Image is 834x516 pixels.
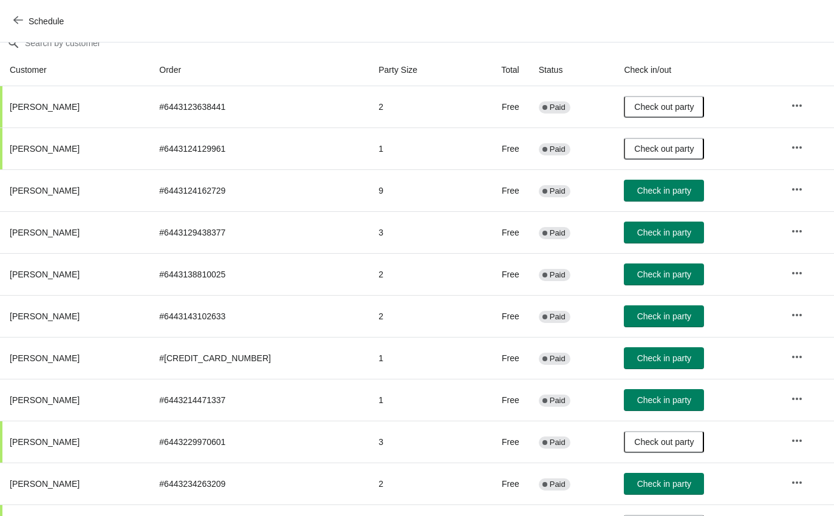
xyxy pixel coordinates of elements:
td: Free [467,463,529,504]
span: Schedule [29,16,64,26]
span: Paid [550,354,566,364]
button: Check out party [624,96,704,118]
button: Check out party [624,138,704,160]
th: Status [529,54,615,86]
td: 3 [369,211,466,253]
td: 2 [369,463,466,504]
td: # 6443138810025 [149,253,369,295]
td: 9 [369,169,466,211]
span: [PERSON_NAME] [10,270,80,279]
td: Free [467,127,529,169]
td: Free [467,211,529,253]
td: 2 [369,295,466,337]
th: Check in/out [614,54,781,86]
td: # 6443214471337 [149,379,369,421]
td: # 6443143102633 [149,295,369,337]
button: Check in party [624,180,704,202]
th: Total [467,54,529,86]
button: Check out party [624,431,704,453]
span: Paid [550,228,566,238]
td: # 6443123638441 [149,86,369,127]
span: [PERSON_NAME] [10,437,80,447]
span: Paid [550,480,566,489]
td: # 6443229970601 [149,421,369,463]
span: Check out party [634,144,694,154]
span: Check in party [637,270,691,279]
button: Check in party [624,473,704,495]
span: Check out party [634,437,694,447]
td: Free [467,421,529,463]
span: [PERSON_NAME] [10,102,80,112]
span: Paid [550,312,566,322]
span: [PERSON_NAME] [10,311,80,321]
button: Check in party [624,222,704,243]
span: Check out party [634,102,694,112]
span: [PERSON_NAME] [10,186,80,195]
span: [PERSON_NAME] [10,228,80,237]
td: 3 [369,421,466,463]
button: Check in party [624,347,704,369]
span: Paid [550,144,566,154]
span: Paid [550,103,566,112]
td: 2 [369,86,466,127]
span: Paid [550,186,566,196]
td: 1 [369,127,466,169]
td: 2 [369,253,466,295]
span: [PERSON_NAME] [10,479,80,489]
td: # 6443129438377 [149,211,369,253]
span: Check in party [637,311,691,321]
span: [PERSON_NAME] [10,144,80,154]
td: # 6443124162729 [149,169,369,211]
span: Paid [550,396,566,406]
button: Check in party [624,389,704,411]
span: Check in party [637,186,691,195]
td: # 6443124129961 [149,127,369,169]
th: Party Size [369,54,466,86]
span: [PERSON_NAME] [10,353,80,363]
td: Free [467,295,529,337]
td: Free [467,337,529,379]
th: Order [149,54,369,86]
button: Schedule [6,10,73,32]
input: Search by customer [24,32,834,54]
td: Free [467,379,529,421]
span: Check in party [637,479,691,489]
button: Check in party [624,305,704,327]
span: Check in party [637,395,691,405]
button: Check in party [624,263,704,285]
td: Free [467,86,529,127]
span: Check in party [637,353,691,363]
td: Free [467,169,529,211]
span: [PERSON_NAME] [10,395,80,405]
span: Check in party [637,228,691,237]
td: 1 [369,337,466,379]
td: Free [467,253,529,295]
td: # [CREDIT_CARD_NUMBER] [149,337,369,379]
td: 1 [369,379,466,421]
td: # 6443234263209 [149,463,369,504]
span: Paid [550,438,566,447]
span: Paid [550,270,566,280]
